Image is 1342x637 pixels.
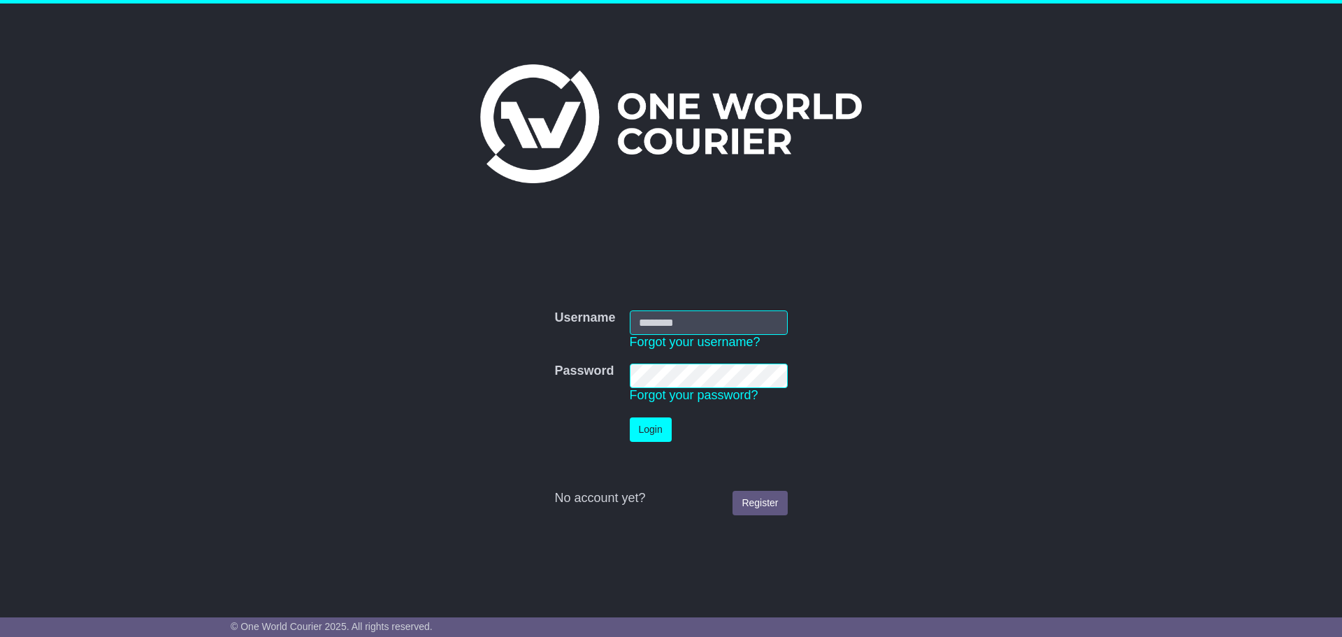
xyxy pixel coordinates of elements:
a: Register [733,491,787,515]
div: No account yet? [554,491,787,506]
span: © One World Courier 2025. All rights reserved. [231,621,433,632]
label: Password [554,364,614,379]
a: Forgot your username? [630,335,760,349]
a: Forgot your password? [630,388,758,402]
button: Login [630,417,672,442]
img: One World [480,64,862,183]
label: Username [554,310,615,326]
